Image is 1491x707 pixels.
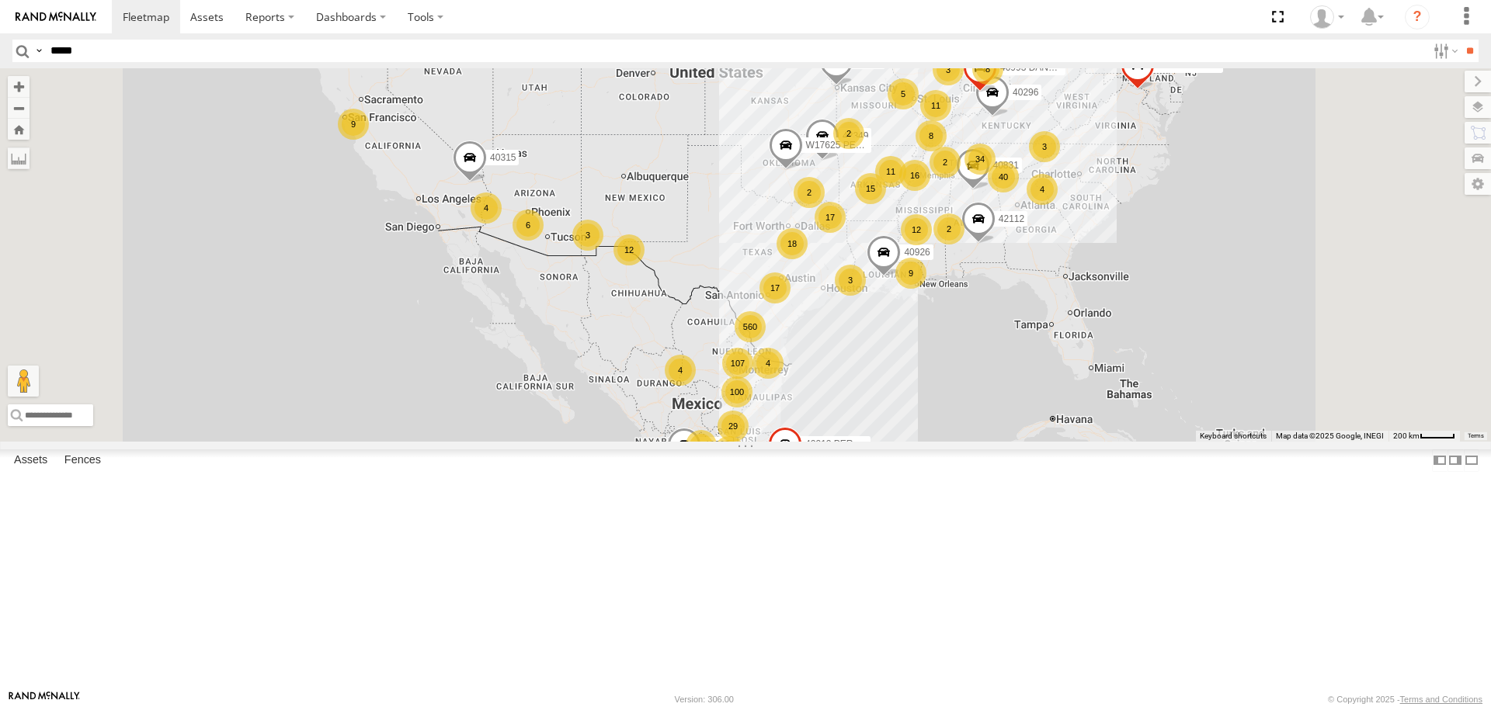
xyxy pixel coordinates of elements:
span: W17625 PERDIDO [806,140,886,151]
div: 6 [513,210,544,241]
div: 12 [901,214,932,245]
div: 39 [686,430,717,461]
label: Dock Summary Table to the Left [1432,449,1448,472]
div: 16 [899,160,930,191]
div: 8 [972,54,1003,85]
div: 3 [835,265,866,296]
img: rand-logo.svg [16,12,96,23]
div: 15 [855,173,886,204]
span: 40993 DAÑADO [1000,63,1069,74]
div: 2 [833,118,864,149]
div: 2 [794,177,825,208]
div: 4 [1027,174,1058,205]
div: 3 [1029,131,1060,162]
a: Terms (opens in new tab) [1468,432,1484,438]
label: Dock Summary Table to the Right [1448,449,1463,472]
div: 34 [964,144,996,175]
div: Version: 306.00 [675,695,734,704]
div: 17 [759,272,791,303]
div: 40 [988,161,1019,192]
span: 40926 [904,248,930,258]
div: 11 [920,90,951,121]
label: Map Settings [1465,173,1491,195]
button: Zoom Home [8,119,30,140]
div: 560 [735,311,766,342]
i: ? [1405,5,1430,29]
span: 40831 [993,161,1019,172]
div: 3 [933,54,964,85]
label: Measure [8,147,30,169]
div: 4 [471,192,502,224]
label: Search Filter Options [1427,40,1461,62]
div: 18 [777,228,808,259]
div: 107 [722,348,753,379]
label: Assets [6,450,55,472]
div: Juan Oropeza [1305,5,1350,29]
label: Fences [57,450,109,472]
button: Drag Pegman onto the map to open Street View [8,366,39,397]
span: 40315 [490,153,516,164]
div: 8 [916,120,947,151]
div: © Copyright 2025 - [1328,695,1482,704]
label: Hide Summary Table [1464,449,1479,472]
span: 40296 [1013,88,1038,99]
div: 100 [721,376,752,407]
label: Search Query [33,40,45,62]
span: 42313 PERDIDO [805,438,876,449]
div: 2 [930,147,961,178]
div: 12 [613,234,645,265]
button: Map Scale: 200 km per 42 pixels [1388,431,1460,442]
div: 3 [572,220,603,251]
div: 9 [338,109,369,140]
div: 2 [933,213,964,244]
div: 5 [888,78,919,109]
button: Keyboard shortcuts [1200,431,1267,442]
span: 42112 [999,213,1024,224]
div: 17 [815,202,846,233]
button: Zoom out [8,97,30,119]
div: 9 [895,258,926,289]
a: Terms and Conditions [1400,695,1482,704]
span: 200 km [1393,431,1420,440]
a: Visit our Website [9,691,80,707]
div: 11 [875,156,906,187]
div: 29 [718,411,749,442]
div: 4 [665,355,696,386]
button: Zoom in [8,76,30,97]
span: Map data ©2025 Google, INEGI [1276,431,1384,440]
div: 4 [752,348,784,379]
div: 175 [714,436,745,467]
